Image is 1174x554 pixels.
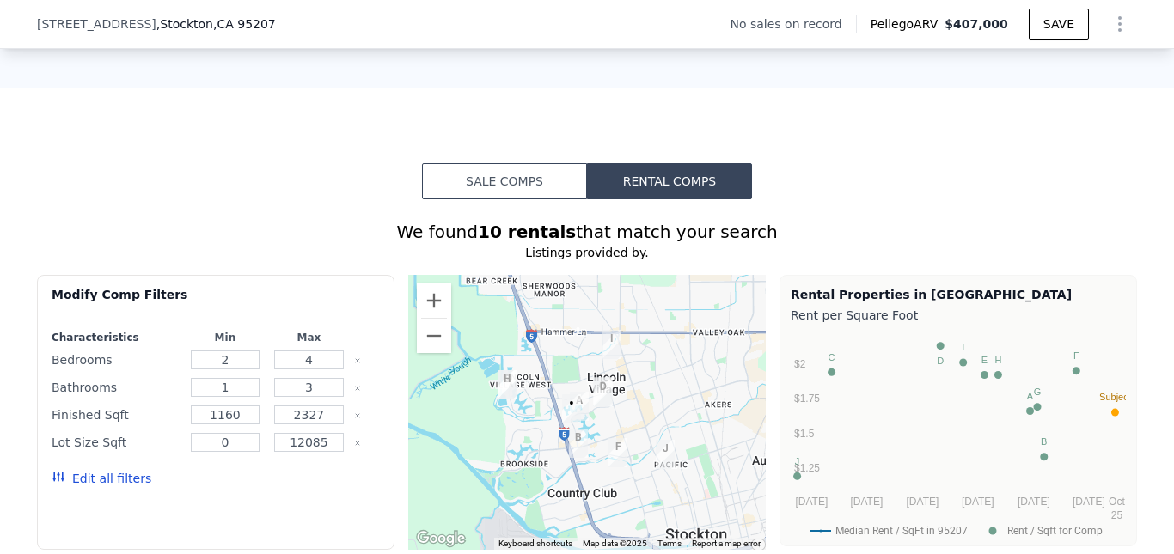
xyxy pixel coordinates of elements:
text: [DATE] [1018,496,1050,508]
text: [DATE] [850,496,883,508]
button: Clear [354,412,361,419]
div: No sales on record [730,15,855,33]
span: , CA 95207 [213,17,276,31]
text: [DATE] [962,496,994,508]
button: Rental Comps [587,163,752,199]
span: $407,000 [945,17,1008,31]
text: Subject [1099,392,1131,402]
text: G [1034,387,1042,397]
div: 2374 Pheasant Run Cir [570,392,589,421]
a: Terms (opens in new tab) [657,539,682,548]
img: Google [413,527,469,550]
div: Finished Sqft [52,403,180,427]
button: Keyboard shortcuts [498,538,572,550]
a: Report a map error [692,539,761,548]
text: $1.75 [794,393,820,405]
div: Bathrooms [52,375,180,399]
div: Listings provided by . [37,244,1137,261]
text: [DATE] [795,496,828,508]
text: C [829,352,835,362]
div: 3243 Bonnie Ln. [656,440,675,469]
div: 2535 Rosemarie Ln [569,429,588,458]
div: 3522 Quail Lakes Dr [562,394,581,423]
div: 1646 Old Bridge Way [608,438,627,467]
text: E [981,355,988,365]
div: Min [186,331,264,344]
text: $1.25 [794,462,820,474]
div: Lot Size Sqft [52,430,180,454]
a: Open this area in Google Maps (opens a new window) [413,527,469,550]
div: We found that match your search [37,220,1137,244]
div: 6449 Embarcadero Dr [498,370,517,399]
button: SAVE [1029,9,1089,40]
span: Map data ©2025 [583,539,647,548]
svg: A chart. [791,327,1126,542]
div: Characteristics [52,331,180,344]
text: H [994,355,1001,365]
div: Rent per Square Foot [791,303,1126,327]
button: Clear [354,385,361,392]
span: [STREET_ADDRESS] [37,15,156,33]
text: [DATE] [1073,496,1105,508]
text: 25 [1111,509,1123,521]
button: Clear [354,440,361,447]
text: F [1073,350,1079,361]
text: Median Rent / SqFt in 95207 [835,525,968,537]
text: A [1027,391,1034,401]
div: 1744 Silver Creek Cir [594,378,613,407]
div: Max [271,331,348,344]
text: Rent / Sqft for Comp [1007,525,1103,537]
strong: 10 rentals [478,222,576,242]
div: 1045 Stanton Way [602,330,621,359]
text: B [1041,436,1047,447]
button: Show Options [1103,7,1137,41]
button: Edit all filters [52,470,151,487]
text: I [962,342,964,352]
div: Rental Properties in [GEOGRAPHIC_DATA] [791,286,1126,303]
text: Oct [1109,496,1125,508]
button: Zoom out [417,319,451,353]
text: D [937,356,944,366]
text: $2 [794,358,806,370]
div: 5626 Cascade Ct [593,377,612,406]
div: Modify Comp Filters [52,286,380,317]
text: [DATE] [907,496,939,508]
text: $1.5 [794,428,815,440]
button: Clear [354,357,361,364]
button: Zoom in [417,283,451,318]
div: Bedrooms [52,348,180,372]
span: , Stockton [156,15,276,33]
button: Sale Comps [422,163,587,199]
text: J [795,456,800,466]
span: Pellego ARV [871,15,945,33]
